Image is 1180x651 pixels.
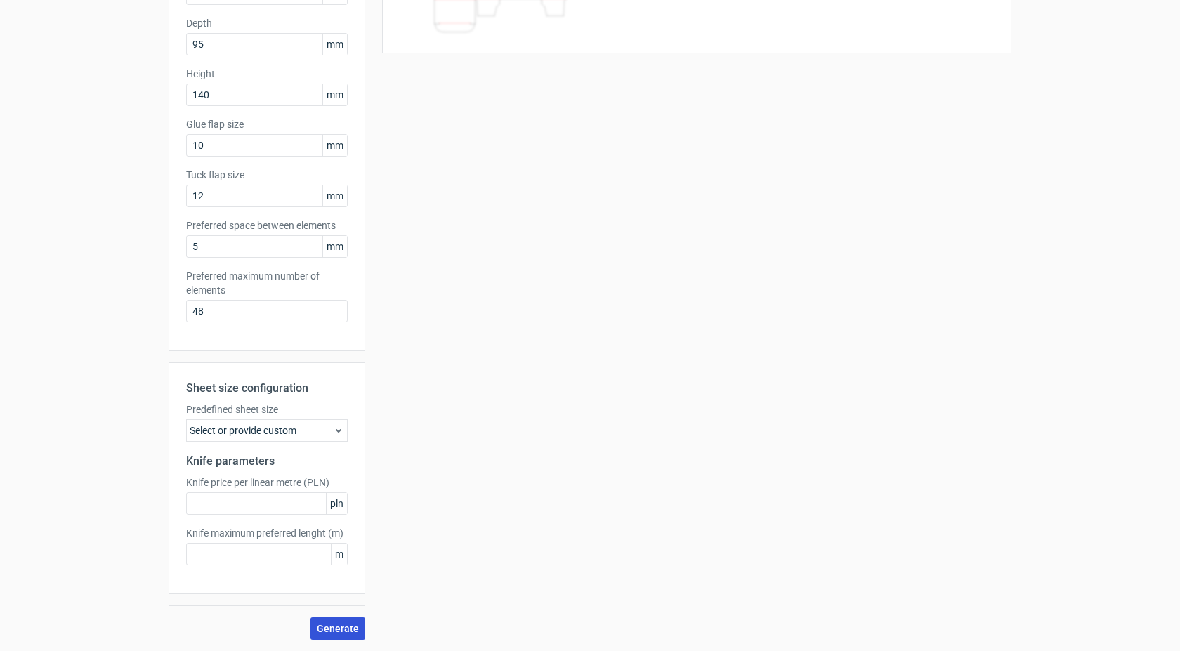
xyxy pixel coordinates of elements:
span: pln [326,493,347,514]
h2: Sheet size configuration [186,380,348,397]
div: Select or provide custom [186,419,348,442]
label: Knife price per linear metre (PLN) [186,475,348,489]
span: mm [322,185,347,206]
span: mm [322,84,347,105]
span: m [331,544,347,565]
span: mm [322,135,347,156]
label: Height [186,67,348,81]
h2: Knife parameters [186,453,348,470]
span: mm [322,236,347,257]
label: Preferred space between elements [186,218,348,232]
label: Depth [186,16,348,30]
button: Generate [310,617,365,640]
span: mm [322,34,347,55]
label: Predefined sheet size [186,402,348,416]
label: Knife maximum preferred lenght (m) [186,526,348,540]
label: Tuck flap size [186,168,348,182]
span: Generate [317,624,359,633]
label: Preferred maximum number of elements [186,269,348,297]
label: Glue flap size [186,117,348,131]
